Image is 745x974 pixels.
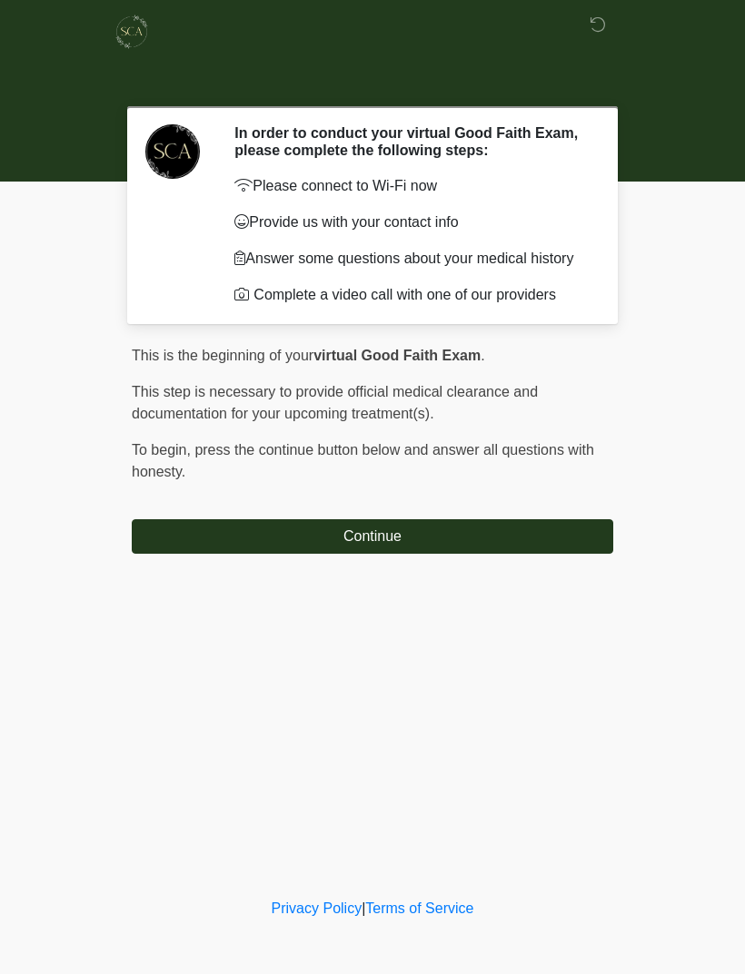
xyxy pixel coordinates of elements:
[272,900,363,916] a: Privacy Policy
[313,348,481,363] strong: virtual Good Faith Exam
[132,519,613,554] button: Continue
[114,14,150,50] img: Skinchic Dallas Logo
[234,284,586,306] li: Complete a video call with one of our providers
[481,348,484,363] span: .
[234,212,586,233] p: Provide us with your contact info
[132,442,194,457] span: To begin,
[362,900,365,916] a: |
[234,124,586,159] h2: In order to conduct your virtual Good Faith Exam, please complete the following steps:
[365,900,473,916] a: Terms of Service
[118,65,627,99] h1: ‎ ‎
[234,248,586,270] p: Answer some questions about your medical history
[132,384,538,421] span: This step is necessary to provide official medical clearance and documentation for your upcoming ...
[132,442,594,479] span: press the continue button below and answer all questions with honesty.
[132,348,313,363] span: This is the beginning of your
[145,124,200,179] img: Agent Avatar
[234,175,586,197] p: Please connect to Wi-Fi now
